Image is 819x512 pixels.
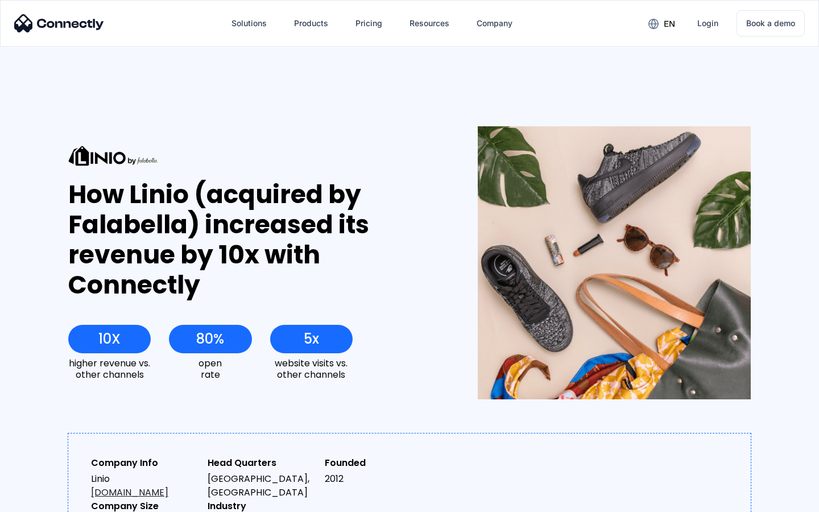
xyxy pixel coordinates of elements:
aside: Language selected: English [11,492,68,508]
div: [GEOGRAPHIC_DATA], [GEOGRAPHIC_DATA] [208,472,315,499]
div: 5x [304,331,319,347]
div: Pricing [355,15,382,31]
ul: Language list [23,492,68,508]
div: 80% [196,331,224,347]
div: Login [697,15,718,31]
div: Linio [91,472,198,499]
div: 2012 [325,472,432,486]
div: Head Quarters [208,456,315,470]
a: Book a demo [737,10,805,36]
div: Products [294,15,328,31]
div: Resources [409,15,449,31]
a: Login [688,10,727,37]
div: Solutions [231,15,267,31]
div: website visits vs. other channels [270,358,353,379]
div: open rate [169,358,251,379]
div: Company Info [91,456,198,470]
div: en [664,16,675,32]
a: [DOMAIN_NAME] [91,486,168,499]
div: Founded [325,456,432,470]
div: higher revenue vs. other channels [68,358,151,379]
a: Pricing [346,10,391,37]
div: Company [477,15,512,31]
img: Connectly Logo [14,14,104,32]
div: 10X [98,331,121,347]
div: How Linio (acquired by Falabella) increased its revenue by 10x with Connectly [68,180,436,300]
